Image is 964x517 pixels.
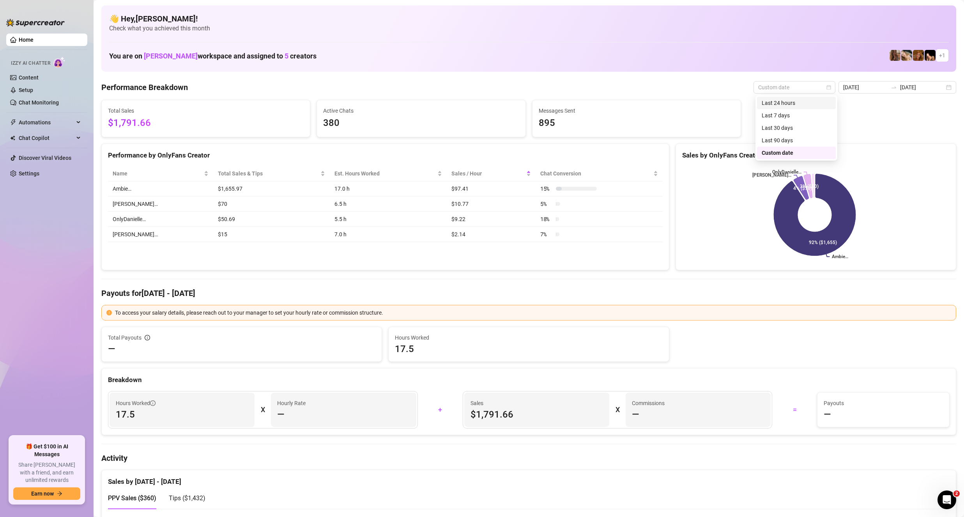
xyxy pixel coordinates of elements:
[471,408,603,421] span: $1,791.66
[169,494,205,502] span: Tips ( $1,432 )
[213,212,330,227] td: $50.69
[330,227,447,242] td: 7.0 h
[762,149,831,157] div: Custom date
[939,51,945,60] span: + 1
[334,169,436,178] div: Est. Hours Worked
[900,83,945,92] input: End date
[632,408,639,421] span: —
[213,197,330,212] td: $70
[323,116,519,131] span: 380
[145,335,150,340] span: info-circle
[682,150,950,161] div: Sales by OnlyFans Creator
[108,494,156,502] span: PPV Sales ( $360 )
[540,169,652,178] span: Chat Conversion
[101,453,956,464] h4: Activity
[423,404,458,416] div: +
[213,166,330,181] th: Total Sales & Tips
[471,399,603,407] span: Sales
[53,57,65,68] img: AI Chatter
[451,169,524,178] span: Sales / Hour
[277,408,285,421] span: —
[10,135,15,141] img: Chat Copilot
[762,124,831,132] div: Last 30 days
[106,310,112,315] span: exclamation-circle
[539,116,734,131] span: 895
[150,400,156,406] span: info-circle
[108,227,213,242] td: [PERSON_NAME]…
[891,84,897,90] span: swap-right
[108,181,213,197] td: Ambie…
[539,106,734,115] span: Messages Sent
[108,150,663,161] div: Performance by OnlyFans Creator
[913,50,924,61] img: Danielle
[447,181,535,197] td: $97.41
[19,74,39,81] a: Content
[108,375,950,385] div: Breakdown
[19,132,74,144] span: Chat Copilot
[540,215,553,223] span: 18 %
[447,197,535,212] td: $10.77
[826,85,831,90] span: calendar
[13,461,80,484] span: Share [PERSON_NAME] with a friend, and earn unlimited rewards
[19,155,71,161] a: Discover Viral Videos
[540,184,553,193] span: 15 %
[19,170,39,177] a: Settings
[330,212,447,227] td: 5.5 h
[824,399,943,407] span: Payouts
[395,343,662,355] span: 17.5
[536,166,663,181] th: Chat Conversion
[19,99,59,106] a: Chat Monitoring
[757,147,836,159] div: Custom date
[213,227,330,242] td: $15
[616,404,619,416] div: X
[108,343,115,355] span: —
[108,197,213,212] td: [PERSON_NAME]…
[144,52,198,60] span: [PERSON_NAME]
[101,288,956,299] h4: Payouts for [DATE] - [DATE]
[762,99,831,107] div: Last 24 hours
[19,116,74,129] span: Automations
[447,227,535,242] td: $2.14
[890,50,900,61] img: daniellerose
[323,106,519,115] span: Active Chats
[758,81,831,93] span: Custom date
[108,333,142,342] span: Total Payouts
[108,470,950,487] div: Sales by [DATE] - [DATE]
[11,60,50,67] span: Izzy AI Chatter
[953,490,960,497] span: 2
[937,490,956,509] iframe: Intercom live chat
[108,106,304,115] span: Total Sales
[285,52,288,60] span: 5
[109,24,948,33] span: Check what you achieved this month
[447,166,535,181] th: Sales / Hour
[762,111,831,120] div: Last 7 days
[891,84,897,90] span: to
[19,37,34,43] a: Home
[261,404,265,416] div: X
[13,487,80,500] button: Earn nowarrow-right
[113,169,202,178] span: Name
[447,212,535,227] td: $9.22
[824,408,831,421] span: —
[10,119,16,126] span: thunderbolt
[108,116,304,131] span: $1,791.66
[330,181,447,197] td: 17.0 h
[757,134,836,147] div: Last 90 days
[925,50,936,61] img: Brittany️‍
[757,122,836,134] div: Last 30 days
[19,87,33,93] a: Setup
[108,212,213,227] td: OnlyDanielle…
[109,52,317,60] h1: You are on workspace and assigned to creators
[109,13,948,24] h4: 👋 Hey, [PERSON_NAME] !
[31,490,54,497] span: Earn now
[757,109,836,122] div: Last 7 days
[395,333,662,342] span: Hours Worked
[330,197,447,212] td: 6.5 h
[632,399,665,407] article: Commissions
[752,173,791,178] text: [PERSON_NAME]…
[213,181,330,197] td: $1,655.97
[115,308,951,317] div: To access your salary details, please reach out to your manager to set your hourly rate or commis...
[901,50,912,61] img: OnlyDanielle
[116,399,156,407] span: Hours Worked
[13,443,80,458] span: 🎁 Get $100 in AI Messages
